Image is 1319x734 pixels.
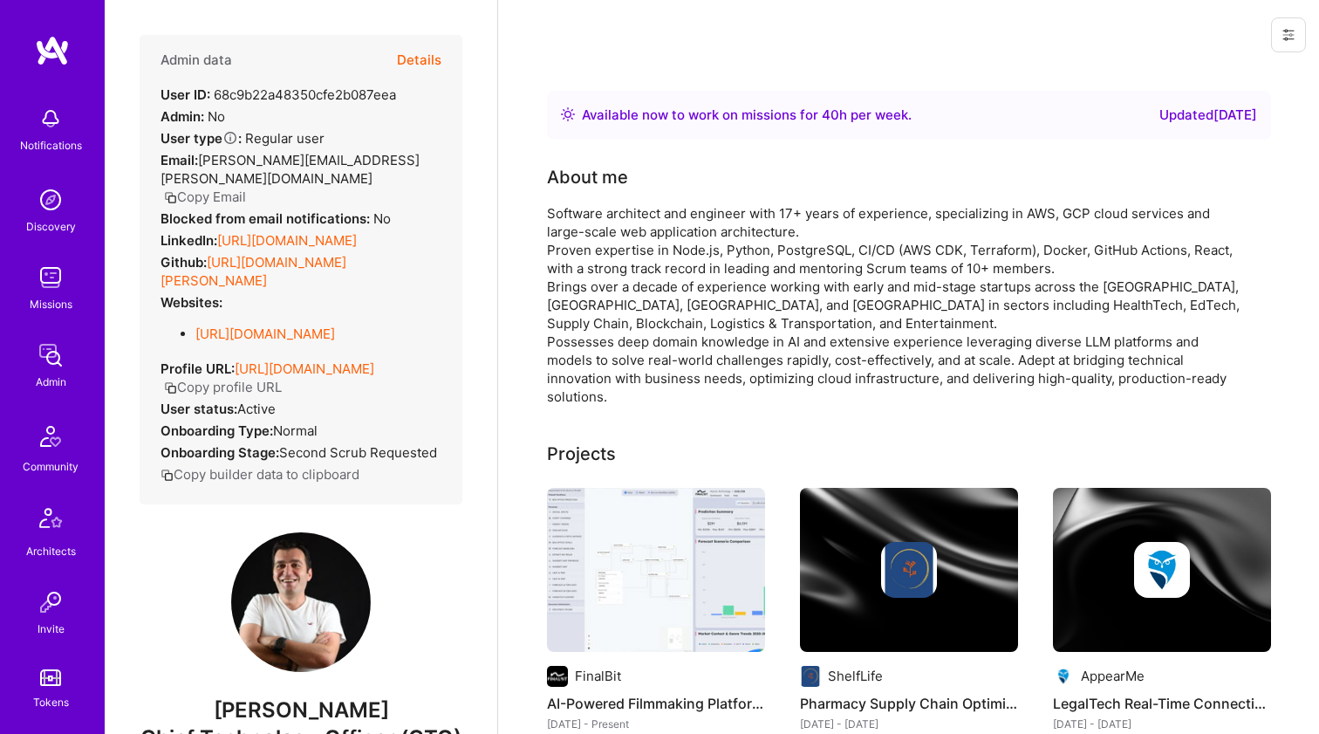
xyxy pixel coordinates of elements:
button: Copy builder data to clipboard [161,465,359,484]
a: [URL][DOMAIN_NAME] [217,232,357,249]
img: Company logo [1053,666,1074,687]
strong: Onboarding Stage: [161,444,279,461]
img: Community [30,415,72,457]
button: Copy profile URL [164,378,282,396]
i: icon Copy [164,191,177,204]
a: [URL][DOMAIN_NAME][PERSON_NAME] [161,254,346,289]
strong: Websites: [161,294,222,311]
button: Copy Email [164,188,246,206]
div: Invite [38,620,65,638]
img: AI-Powered Filmmaking Platform Development [547,488,765,652]
img: Company logo [881,542,937,598]
strong: Blocked from email notifications: [161,210,373,227]
i: Help [222,130,238,146]
span: Second Scrub Requested [279,444,437,461]
i: icon Copy [164,381,177,394]
div: Notifications [20,136,82,154]
div: Available now to work on missions for h per week . [582,105,912,126]
img: Company logo [547,666,568,687]
img: Company logo [1134,542,1190,598]
a: [URL][DOMAIN_NAME] [235,360,374,377]
img: Availability [561,107,575,121]
strong: User ID: [161,86,210,103]
img: Invite [33,585,68,620]
div: [DATE] - Present [547,715,765,733]
strong: User type : [161,130,242,147]
div: [DATE] - [DATE] [1053,715,1271,733]
img: admin teamwork [33,338,68,373]
div: Missions [30,295,72,313]
div: No [161,209,391,228]
strong: Onboarding Type: [161,422,273,439]
strong: Github: [161,254,207,271]
strong: Email: [161,152,198,168]
h4: AI-Powered Filmmaking Platform Development [547,692,765,715]
h4: Pharmacy Supply Chain Optimization [800,692,1018,715]
div: Updated [DATE] [1159,105,1257,126]
span: normal [273,422,318,439]
div: FinalBit [575,667,621,685]
img: Architects [30,500,72,542]
div: No [161,107,225,126]
span: 40 [822,106,839,123]
img: logo [35,35,70,66]
div: Tokens [33,693,69,711]
div: Admin [36,373,66,391]
div: 68c9b22a48350cfe2b087eea [161,86,396,104]
div: Software architect and engineer with 17+ years of experience, specializing in AWS, GCP cloud serv... [547,204,1245,406]
h4: Admin data [161,52,232,68]
strong: User status: [161,401,237,417]
strong: LinkedIn: [161,232,217,249]
h4: LegalTech Real-Time Connectivity [1053,692,1271,715]
img: cover [1053,488,1271,652]
span: [PERSON_NAME][EMAIL_ADDRESS][PERSON_NAME][DOMAIN_NAME] [161,152,420,187]
img: teamwork [33,260,68,295]
div: Discovery [26,217,76,236]
span: Active [237,401,276,417]
button: Details [397,35,441,86]
i: icon Copy [161,469,174,482]
span: [PERSON_NAME] [140,697,462,724]
div: Architects [26,542,76,560]
div: Projects [547,441,616,467]
img: tokens [40,669,61,686]
img: cover [800,488,1018,652]
strong: Admin: [161,108,204,125]
div: About me [547,164,628,190]
div: [DATE] - [DATE] [800,715,1018,733]
a: [URL][DOMAIN_NAME] [195,326,335,342]
div: Community [23,457,79,476]
div: AppearMe [1081,667,1145,685]
img: User Avatar [231,532,371,672]
div: Regular user [161,129,325,147]
img: bell [33,101,68,136]
img: discovery [33,182,68,217]
img: Company logo [800,666,821,687]
div: ShelfLife [828,667,883,685]
strong: Profile URL: [161,360,235,377]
